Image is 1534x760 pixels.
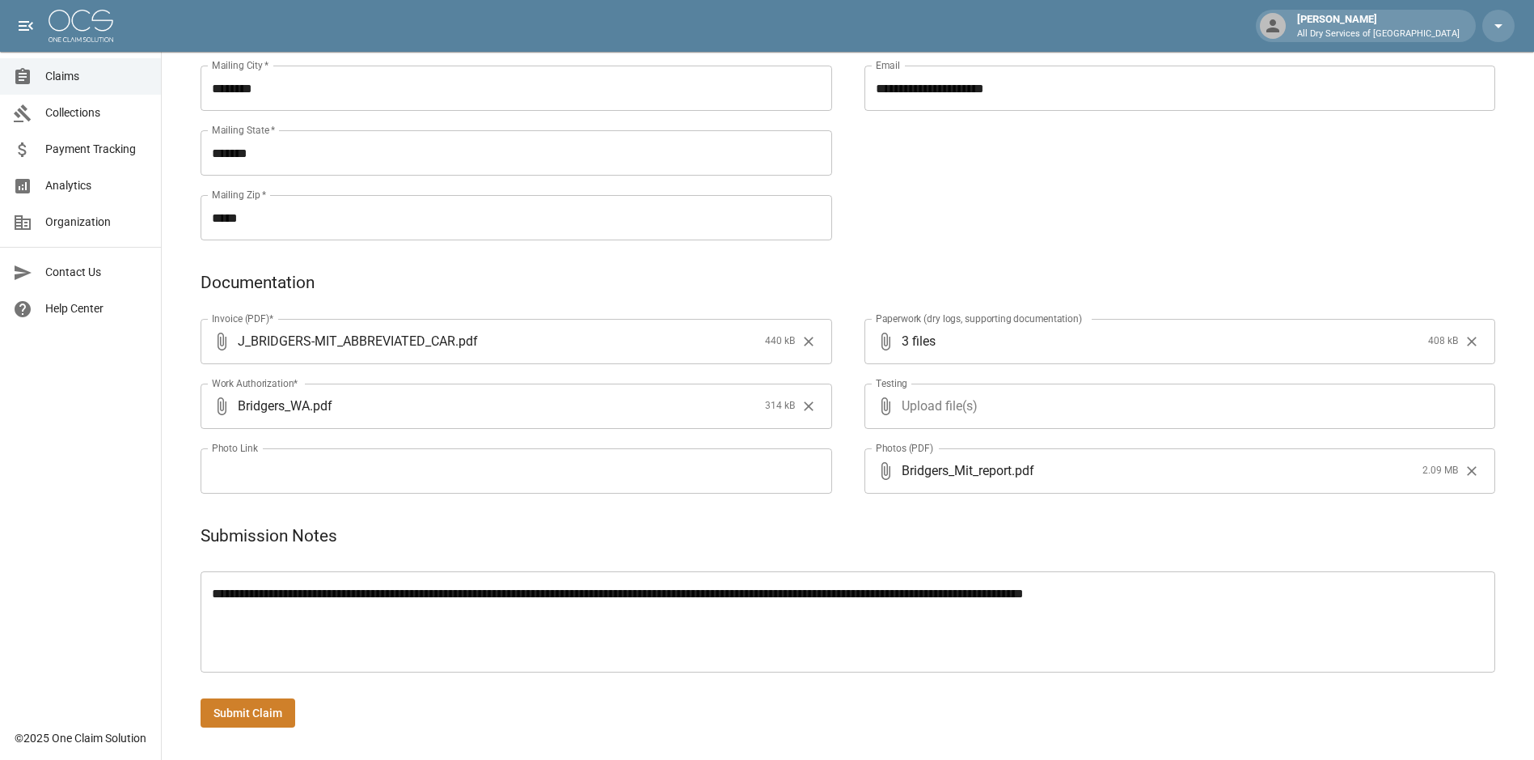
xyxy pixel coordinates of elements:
[212,441,258,455] label: Photo Link
[212,123,275,137] label: Mailing State
[212,188,267,202] label: Mailing Zip
[876,376,907,390] label: Testing
[1460,459,1484,483] button: Clear
[765,333,795,350] span: 440 kB
[1297,28,1460,41] p: All Dry Services of [GEOGRAPHIC_DATA]
[876,441,933,455] label: Photos (PDF)
[45,104,148,121] span: Collections
[876,312,1082,325] label: Paperwork (dry logs, supporting documentation)
[902,319,1422,364] span: 3 files
[212,312,274,325] label: Invoice (PDF)*
[45,68,148,85] span: Claims
[238,332,455,350] span: J_BRIDGERS-MIT_ABBREVIATED_CAR
[1012,461,1034,480] span: . pdf
[1460,329,1484,354] button: Clear
[1422,463,1458,479] span: 2.09 MB
[201,698,295,728] button: Submit Claim
[310,397,332,415] span: . pdf
[49,10,113,42] img: ocs-logo-white-transparent.png
[797,329,821,354] button: Clear
[45,141,148,158] span: Payment Tracking
[765,398,795,414] span: 314 kB
[212,58,269,72] label: Mailing City
[15,730,146,746] div: © 2025 One Claim Solution
[212,376,298,390] label: Work Authorization*
[1428,333,1458,350] span: 408 kB
[45,264,148,281] span: Contact Us
[45,300,148,317] span: Help Center
[10,10,42,42] button: open drawer
[455,332,478,350] span: . pdf
[797,394,821,418] button: Clear
[902,384,1452,429] span: Upload file(s)
[876,58,900,72] label: Email
[45,177,148,194] span: Analytics
[45,214,148,231] span: Organization
[1291,11,1466,40] div: [PERSON_NAME]
[902,461,1012,480] span: Bridgers_Mit_report
[238,397,310,415] span: Bridgers_WA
